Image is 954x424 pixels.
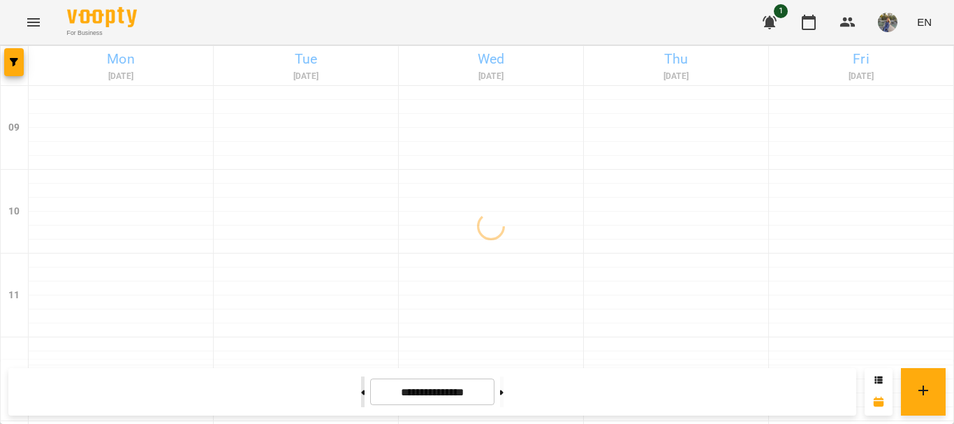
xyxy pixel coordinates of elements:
span: EN [917,15,932,29]
h6: Fri [771,48,951,70]
span: For Business [67,29,137,38]
h6: [DATE] [401,70,581,83]
img: aed329fc70d3964b594478412e8e91ea.jpg [878,13,897,32]
img: Voopty Logo [67,7,137,27]
h6: Thu [586,48,766,70]
h6: 11 [8,288,20,303]
h6: Tue [216,48,396,70]
span: 1 [774,4,788,18]
h6: 09 [8,120,20,136]
h6: [DATE] [771,70,951,83]
button: Menu [17,6,50,39]
h6: [DATE] [586,70,766,83]
h6: Wed [401,48,581,70]
h6: Mon [31,48,211,70]
h6: [DATE] [31,70,211,83]
h6: [DATE] [216,70,396,83]
h6: 10 [8,204,20,219]
button: EN [911,9,937,35]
